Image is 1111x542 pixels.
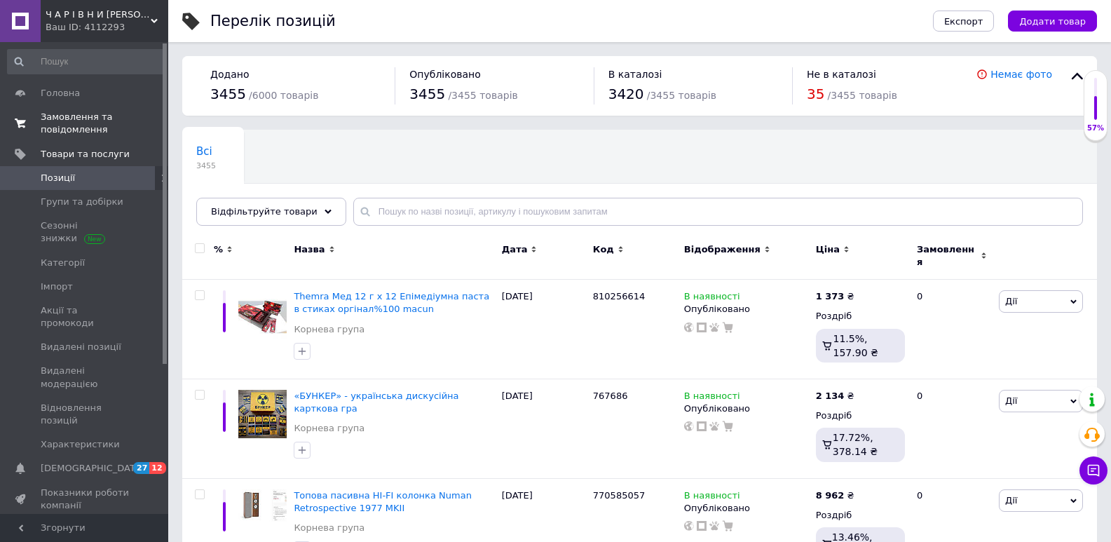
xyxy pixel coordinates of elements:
[41,111,130,136] span: Замовлення та повідомлення
[502,243,528,256] span: Дата
[46,21,168,34] div: Ваш ID: 4112293
[684,391,740,405] span: В наявності
[828,90,897,101] span: / 3455 товарів
[816,291,845,302] b: 1 373
[833,432,878,457] span: 17.72%, 378.14 ₴
[41,196,123,208] span: Групи та добірки
[608,86,644,102] span: 3420
[816,409,905,422] div: Роздріб
[41,172,75,184] span: Позиції
[214,243,223,256] span: %
[684,502,809,515] div: Опубліковано
[684,490,740,505] span: В наявності
[41,438,120,451] span: Характеристики
[1079,456,1107,485] button: Чат з покупцем
[41,402,130,427] span: Відновлення позицій
[294,291,489,314] a: Themra Мед 12 г x 12 Епімедіумна паста в стиках оргінал%100 macun
[41,219,130,245] span: Сезонні знижки
[647,90,716,101] span: / 3455 товарів
[684,402,809,415] div: Опубліковано
[807,69,876,80] span: Не в каталозі
[1005,296,1017,306] span: Дії
[149,462,165,474] span: 12
[593,490,645,501] span: 770585057
[908,379,995,478] div: 0
[7,49,165,74] input: Пошук
[684,291,740,306] span: В наявності
[41,148,130,161] span: Товари та послуги
[593,291,645,302] span: 810256614
[210,14,336,29] div: Перелік позицій
[41,487,130,512] span: Показники роботи компанії
[294,243,325,256] span: Назва
[238,390,287,438] img: «БУНКЕР» - украинская дискометическая карточная игра
[1008,11,1097,32] button: Додати товар
[41,304,130,330] span: Акції та промокоди
[41,87,80,100] span: Головна
[1005,395,1017,406] span: Дії
[816,290,854,303] div: ₴
[196,145,212,158] span: Всі
[807,86,824,102] span: 35
[294,422,364,435] a: Корнева група
[249,90,318,101] span: / 6000 товарів
[409,69,481,80] span: Опубліковано
[593,243,614,256] span: Код
[908,280,995,379] div: 0
[816,310,905,323] div: Роздріб
[833,333,878,358] span: 11.5%, 157.90 ₴
[1005,495,1017,506] span: Дії
[816,509,905,522] div: Роздріб
[46,8,151,21] span: Ч А Р І В Н И Й
[294,323,364,336] a: Корнева група
[41,280,73,293] span: Імпорт
[593,391,628,401] span: 767686
[944,16,983,27] span: Експорт
[41,257,85,269] span: Категорії
[684,303,809,316] div: Опубліковано
[816,243,840,256] span: Ціна
[1019,16,1086,27] span: Додати товар
[294,522,364,534] a: Корнева група
[238,489,287,522] img: Топовая пассивная HI-FI колонка Numan Retrospective 1977 MKII
[210,69,249,80] span: Додано
[41,462,144,475] span: [DEMOGRAPHIC_DATA]
[917,243,977,269] span: Замовлення
[41,365,130,390] span: Видалені модерацією
[816,391,845,401] b: 2 134
[294,391,458,414] a: «БУНКЕР» - українська дискусійна карткова гра
[990,69,1052,80] a: Немає фото
[210,86,246,102] span: 3455
[498,280,589,379] div: [DATE]
[816,489,854,502] div: ₴
[684,243,761,256] span: Відображення
[238,290,287,344] img: Themra Мед 12г x 12 Эпимедиумная паста в стиках оргинал %100 macun
[816,490,845,501] b: 8 962
[41,341,121,353] span: Видалені позиції
[498,379,589,478] div: [DATE]
[133,462,149,474] span: 27
[196,161,216,171] span: 3455
[294,490,472,513] a: Топова пасивна HI-FI колонка Numan Retrospective 1977 MKII
[448,90,517,101] span: / 3455 товарів
[608,69,662,80] span: В каталозі
[211,206,318,217] span: Відфільтруйте товари
[816,390,854,402] div: ₴
[933,11,995,32] button: Експорт
[409,86,445,102] span: 3455
[353,198,1083,226] input: Пошук по назві позиції, артикулу і пошуковим запитам
[1084,123,1107,133] div: 57%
